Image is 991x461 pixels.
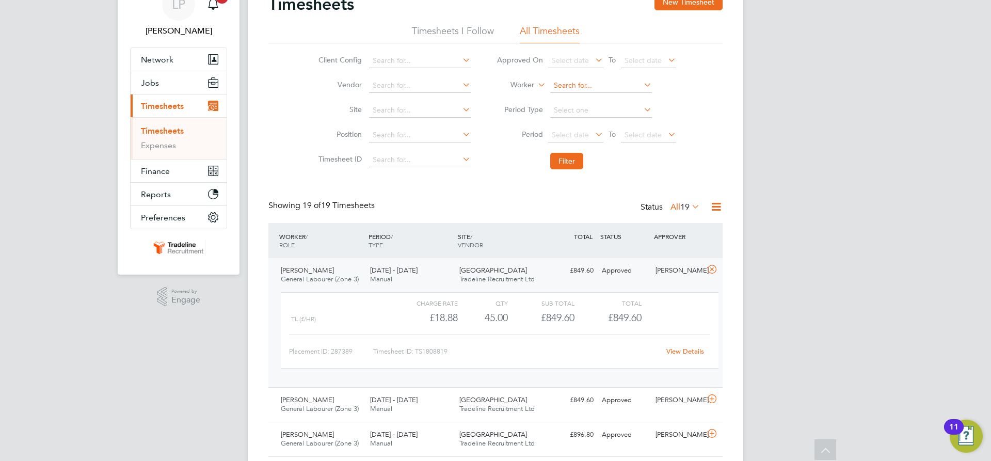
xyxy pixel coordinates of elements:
div: Total [574,297,641,309]
div: STATUS [598,227,651,246]
label: Position [315,130,362,139]
button: Preferences [131,206,227,229]
button: Open Resource Center, 11 new notifications [950,420,983,453]
input: Search for... [369,153,471,167]
div: QTY [458,297,508,309]
span: [GEOGRAPHIC_DATA] [459,395,527,404]
a: Powered byEngage [157,287,201,307]
div: Approved [598,262,651,279]
span: [GEOGRAPHIC_DATA] [459,430,527,439]
button: Filter [550,153,583,169]
span: Manual [370,275,392,283]
a: Expenses [141,140,176,150]
div: £849.60 [544,392,598,409]
span: TYPE [369,241,383,249]
span: To [605,53,619,67]
label: Site [315,105,362,114]
span: Manual [370,439,392,448]
span: Reports [141,189,171,199]
div: £849.60 [508,309,574,326]
span: [PERSON_NAME] [281,430,334,439]
div: £18.88 [391,309,458,326]
button: Jobs [131,71,227,94]
span: To [605,128,619,141]
a: Timesheets [141,126,184,136]
input: Search for... [550,78,652,93]
span: Finance [141,166,170,176]
span: Preferences [141,213,185,222]
div: APPROVER [651,227,705,246]
div: WORKER [277,227,366,254]
div: Sub Total [508,297,574,309]
div: £896.80 [544,426,598,443]
span: TOTAL [574,232,593,241]
span: [DATE] - [DATE] [370,430,418,439]
span: [PERSON_NAME] [281,266,334,275]
li: Timesheets I Follow [412,25,494,43]
input: Search for... [369,103,471,118]
span: / [470,232,472,241]
span: Select date [625,56,662,65]
span: 19 Timesheets [302,200,375,211]
label: Timesheet ID [315,154,362,164]
span: / [391,232,393,241]
span: Lauren Pearson [130,25,227,37]
span: Tradeline Recruitment Ltd [459,439,535,448]
span: Powered by [171,287,200,296]
label: Period Type [497,105,543,114]
div: 11 [949,427,958,440]
a: Go to home page [130,240,227,256]
span: General Labourer (Zone 3) [281,275,359,283]
span: Tradeline Recruitment Ltd [459,404,535,413]
span: Select date [552,130,589,139]
span: Engage [171,296,200,305]
span: Select date [625,130,662,139]
label: Period [497,130,543,139]
button: Network [131,48,227,71]
li: All Timesheets [520,25,580,43]
div: [PERSON_NAME] [651,426,705,443]
div: Approved [598,392,651,409]
div: Charge rate [391,297,458,309]
label: Vendor [315,80,362,89]
span: 19 [680,202,690,212]
span: Select date [552,56,589,65]
input: Search for... [369,78,471,93]
span: [GEOGRAPHIC_DATA] [459,266,527,275]
div: £849.60 [544,262,598,279]
a: View Details [666,347,704,356]
div: Showing [268,200,377,211]
input: Select one [550,103,652,118]
span: 19 of [302,200,321,211]
label: All [670,202,700,212]
div: PERIOD [366,227,455,254]
div: Approved [598,426,651,443]
label: Client Config [315,55,362,65]
span: Jobs [141,78,159,88]
div: Timesheets [131,117,227,159]
span: VENDOR [458,241,483,249]
button: Reports [131,183,227,205]
div: Timesheet ID: TS1808819 [373,343,660,360]
div: [PERSON_NAME] [651,262,705,279]
div: Status [641,200,702,215]
span: General Labourer (Zone 3) [281,404,359,413]
span: [DATE] - [DATE] [370,266,418,275]
span: / [306,232,308,241]
span: Tradeline Recruitment Ltd [459,275,535,283]
label: Worker [488,80,534,90]
span: Timesheets [141,101,184,111]
label: Approved On [497,55,543,65]
div: SITE [455,227,545,254]
div: 45.00 [458,309,508,326]
span: TL (£/HR) [291,315,316,323]
span: ROLE [279,241,295,249]
span: Manual [370,404,392,413]
input: Search for... [369,54,471,68]
div: Placement ID: 287389 [289,343,373,360]
button: Timesheets [131,94,227,117]
button: Finance [131,160,227,182]
img: tradelinerecruitment-logo-retina.png [152,240,205,256]
input: Search for... [369,128,471,142]
span: Network [141,55,173,65]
